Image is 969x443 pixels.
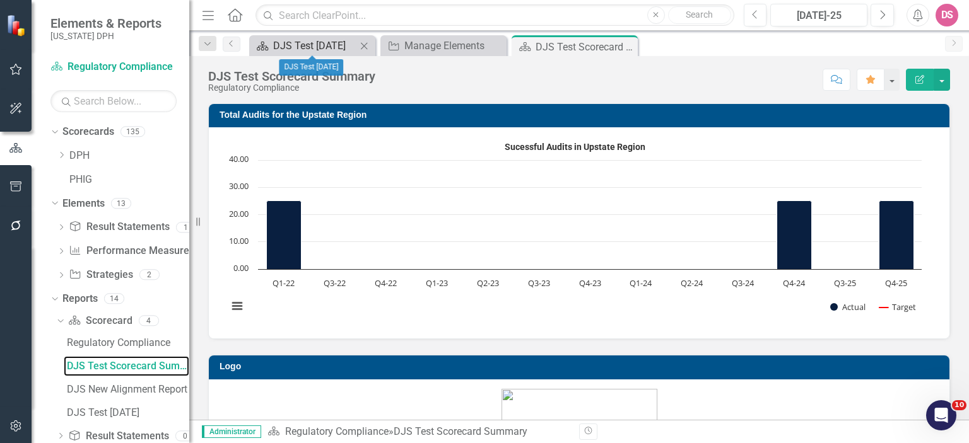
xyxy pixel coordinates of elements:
div: 0 [175,430,196,441]
div: 14 [104,294,124,304]
text: Q4-22 [375,277,397,289]
a: DJS New Alignment Report [64,379,189,400]
text: Q4-23 [579,277,601,289]
a: Regulatory Compliance [64,333,189,353]
img: ClearPoint Strategy [6,14,28,37]
span: Search [686,9,713,20]
div: DJS Test [DATE] [67,407,189,418]
div: DJS New Alignment Report [67,384,189,395]
div: DJS Test Scorecard Summary [208,69,375,83]
small: [US_STATE] DPH [50,31,161,41]
path: Q1-22, 25. Actual. [267,201,302,270]
text: 20.00 [229,208,249,219]
text: 30.00 [229,180,249,192]
text: Q2-24 [681,277,703,289]
span: Administrator [202,425,261,438]
path: Q4-24, 25. Actual. [777,201,812,270]
text: Q2-23 [477,277,499,289]
svg: Interactive chart [221,137,928,326]
div: DJS Test Scorecard Summary [67,360,189,372]
text: Q3-25 [834,277,856,289]
text: Q1-22 [273,277,295,289]
a: DPH [69,149,189,163]
a: Manage Elements [384,38,503,54]
a: Regulatory Compliance [285,425,389,437]
button: Search [668,6,731,24]
a: DJS Test [DATE] [64,403,189,423]
a: DJS Test [DATE] [252,38,356,54]
div: 2 [139,270,160,280]
button: [DATE]-25 [770,4,867,26]
div: 135 [120,127,145,137]
a: Scorecards [62,125,114,139]
text: Q3-22 [324,277,346,289]
text: Q1-24 [630,277,652,289]
div: 1 [176,222,196,233]
div: Sucessful Audits in Upstate Region. Highcharts interactive chart. [221,137,937,326]
div: » [267,425,570,439]
div: DJS Test Scorecard Summary [536,39,635,55]
text: 10.00 [229,235,249,246]
button: DS [936,4,958,26]
a: Reports [62,292,98,306]
div: Manage Elements [404,38,503,54]
text: 0.00 [233,262,249,273]
div: 13 [111,198,131,209]
a: PHIG [69,173,189,187]
text: Sucessful Audits in Upstate Region [505,142,645,152]
h3: Total Audits for the Upstate Region [220,110,943,120]
a: Scorecard [68,314,132,328]
h3: Logo [220,362,943,371]
div: [DATE]-25 [775,8,863,23]
div: 4 [139,315,159,326]
div: DJS Test Scorecard Summary [394,425,527,437]
a: Regulatory Compliance [50,60,177,74]
div: DJS Test [DATE] [279,59,343,76]
a: Elements [62,197,105,211]
button: View chart menu, Sucessful Audits in Upstate Region [228,297,246,315]
text: Q4-25 [885,277,907,289]
text: Q1-23 [426,277,448,289]
text: 40.00 [229,153,249,164]
button: Show Target [879,301,916,313]
div: DJS Test [DATE] [273,38,356,54]
a: Performance Measures [69,244,194,258]
path: Q4-25, 25. Actual. [879,201,914,270]
a: Strategies [69,268,132,282]
a: Result Statements [69,220,169,234]
text: Q3-23 [528,277,550,289]
div: Regulatory Compliance [67,337,189,348]
div: Regulatory Compliance [208,83,375,93]
text: Q4-24 [783,277,806,289]
text: Q3-24 [732,277,755,289]
button: Show Actual [830,301,866,313]
input: Search Below... [50,90,177,112]
g: Actual, series 1 of 2. Bar series with 13 bars. [267,201,914,270]
span: 10 [952,400,966,410]
span: Elements & Reports [50,16,161,31]
iframe: Intercom live chat [926,400,956,430]
input: Search ClearPoint... [255,4,734,26]
a: DJS Test Scorecard Summary [64,356,189,376]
